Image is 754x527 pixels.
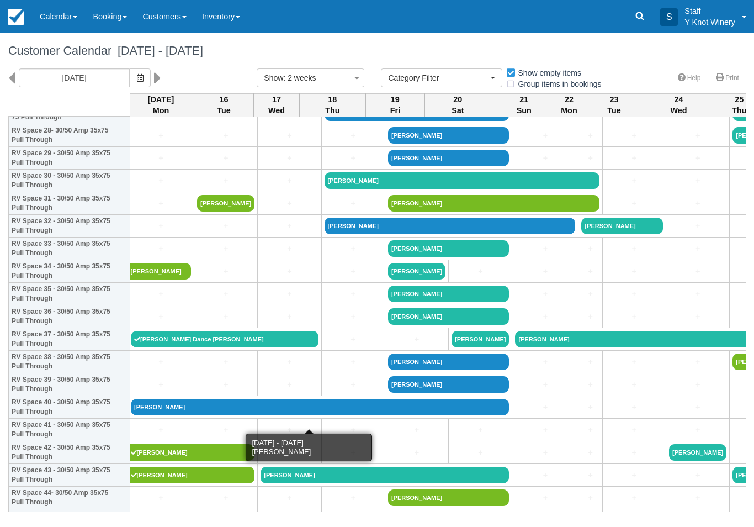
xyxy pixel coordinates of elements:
[261,311,318,323] a: +
[709,70,746,86] a: Print
[581,470,599,481] a: +
[131,130,191,141] a: +
[669,470,726,481] a: +
[197,130,254,141] a: +
[606,447,663,459] a: +
[669,175,726,187] a: +
[515,266,575,277] a: +
[9,124,130,147] th: RV Space 28- 30/50 Amp 35x75 Pull Through
[581,266,599,277] a: +
[325,266,382,277] a: +
[606,266,663,277] a: +
[669,130,726,141] a: +
[515,243,575,255] a: +
[581,218,662,234] a: [PERSON_NAME]
[452,266,509,277] a: +
[388,334,445,345] a: +
[197,356,254,368] a: +
[515,470,575,481] a: +
[669,424,726,436] a: +
[261,130,318,141] a: +
[325,288,382,300] a: +
[515,447,575,459] a: +
[606,152,663,164] a: +
[388,286,509,302] a: [PERSON_NAME]
[131,424,191,436] a: +
[606,198,663,209] a: +
[9,283,130,305] th: RV Space 35 - 30/50 Amp 35x75 Pull Through
[515,379,575,391] a: +
[606,288,663,300] a: +
[299,93,365,117] th: 18 Thu
[506,68,590,76] span: Show empty items
[506,76,609,92] label: Group items in bookings
[197,492,254,504] a: +
[197,152,254,164] a: +
[261,266,318,277] a: +
[131,175,191,187] a: +
[261,220,318,232] a: +
[506,80,610,87] span: Group items in bookings
[669,492,726,504] a: +
[197,195,254,212] a: [PERSON_NAME]
[581,492,599,504] a: +
[491,93,557,117] th: 21 Sun
[606,243,663,255] a: +
[325,379,382,391] a: +
[388,150,509,166] a: [PERSON_NAME]
[669,198,726,209] a: +
[128,467,255,483] a: [PERSON_NAME]
[388,354,509,370] a: [PERSON_NAME]
[515,130,575,141] a: +
[325,492,382,504] a: +
[581,93,647,117] th: 23 Tue
[325,356,382,368] a: +
[388,447,445,459] a: +
[9,487,130,509] th: RV Space 44- 30/50 Amp 35x75 Pull Through
[131,331,318,347] a: [PERSON_NAME] Dance [PERSON_NAME]
[606,130,663,141] a: +
[261,492,318,504] a: +
[325,218,576,234] a: [PERSON_NAME]
[606,379,663,391] a: +
[197,175,254,187] a: +
[131,220,191,232] a: +
[197,311,254,323] a: +
[669,288,726,300] a: +
[261,152,318,164] a: +
[128,263,192,280] a: [PERSON_NAME]
[515,311,575,323] a: +
[131,379,191,391] a: +
[131,399,509,415] a: [PERSON_NAME]
[9,170,130,192] th: RV Space 30 - 30/50 Amp 35x75 Pull Through
[606,175,663,187] a: +
[388,195,599,212] a: [PERSON_NAME]
[261,379,318,391] a: +
[581,356,599,368] a: +
[388,424,445,436] a: +
[325,311,382,323] a: +
[261,424,318,436] a: +
[325,172,599,189] a: [PERSON_NAME]
[381,68,502,87] button: Category Filter
[261,447,318,459] a: +
[197,288,254,300] a: +
[388,240,509,257] a: [PERSON_NAME]
[261,356,318,368] a: +
[669,356,726,368] a: +
[669,379,726,391] a: +
[197,220,254,232] a: +
[515,356,575,368] a: +
[388,489,509,506] a: [PERSON_NAME]
[9,419,130,441] th: RV Space 41 - 30/50 Amp 35x75 Pull Through
[669,152,726,164] a: +
[128,444,255,461] a: [PERSON_NAME]
[197,379,254,391] a: +
[684,6,735,17] p: Staff
[515,492,575,504] a: +
[131,492,191,504] a: +
[515,402,575,413] a: +
[9,305,130,328] th: RV Space 36 - 30/50 Amp 35x75 Pull Through
[257,68,364,87] button: Show: 2 weeks
[8,44,746,57] h1: Customer Calendar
